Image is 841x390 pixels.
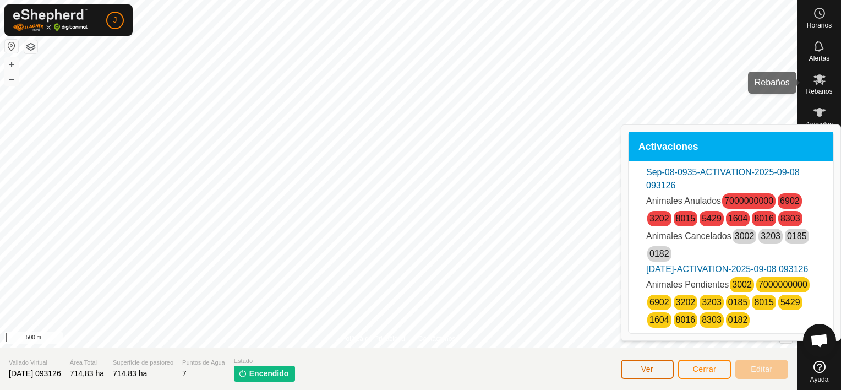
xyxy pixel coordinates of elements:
[646,196,721,205] span: Animales Anulados
[809,55,829,62] span: Alertas
[803,324,836,357] div: Chat abierto
[735,360,788,379] button: Editar
[646,264,808,274] a: [DATE]-ACTIVATION-2025-09-08 093126
[728,214,748,223] a: 1604
[806,121,833,128] span: Animales
[676,214,696,223] a: 8015
[113,358,173,367] span: Superficie de pastoreo
[754,214,774,223] a: 8016
[182,358,225,367] span: Puntos de Agua
[780,214,800,223] a: 8303
[182,369,187,378] span: 7
[754,297,774,307] a: 8015
[751,365,773,373] span: Editar
[9,358,61,367] span: Vallado Virtual
[807,22,832,29] span: Horarios
[761,231,780,241] a: 3203
[780,196,800,205] a: 6902
[787,231,807,241] a: 0185
[641,365,654,373] span: Ver
[342,334,405,344] a: Política de Privacidad
[646,167,800,190] a: Sep-08-0935-ACTIVATION-2025-09-08 093126
[724,196,773,205] a: 7000000000
[9,369,61,378] span: [DATE] 093126
[24,40,37,53] button: Capas del Mapa
[13,9,88,31] img: Logo Gallagher
[806,88,832,95] span: Rebaños
[638,142,698,152] span: Activaciones
[676,297,696,307] a: 3202
[702,214,722,223] a: 5429
[780,297,800,307] a: 5429
[113,14,117,26] span: J
[70,369,104,378] span: 714,83 ha
[649,297,669,307] a: 6902
[702,315,722,324] a: 8303
[249,368,289,380] span: Encendido
[646,280,729,289] span: Animales Pendientes
[646,231,731,241] span: Animales Cancelados
[798,356,841,387] a: Ayuda
[621,360,674,379] button: Ver
[728,315,748,324] a: 0182
[732,280,752,289] a: 3002
[5,72,18,85] button: –
[5,58,18,71] button: +
[693,365,717,373] span: Cerrar
[418,334,455,344] a: Contáctenos
[649,249,669,258] a: 0182
[649,315,669,324] a: 1604
[70,358,104,367] span: Área Total
[810,376,829,383] span: Ayuda
[678,360,731,379] button: Cerrar
[649,214,669,223] a: 3202
[735,231,755,241] a: 3002
[113,369,147,378] span: 714,83 ha
[5,40,18,53] button: Restablecer Mapa
[728,297,748,307] a: 0185
[238,369,247,378] img: encender
[702,297,722,307] a: 3203
[758,280,807,289] a: 7000000000
[676,315,696,324] a: 8016
[234,356,296,366] span: Estado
